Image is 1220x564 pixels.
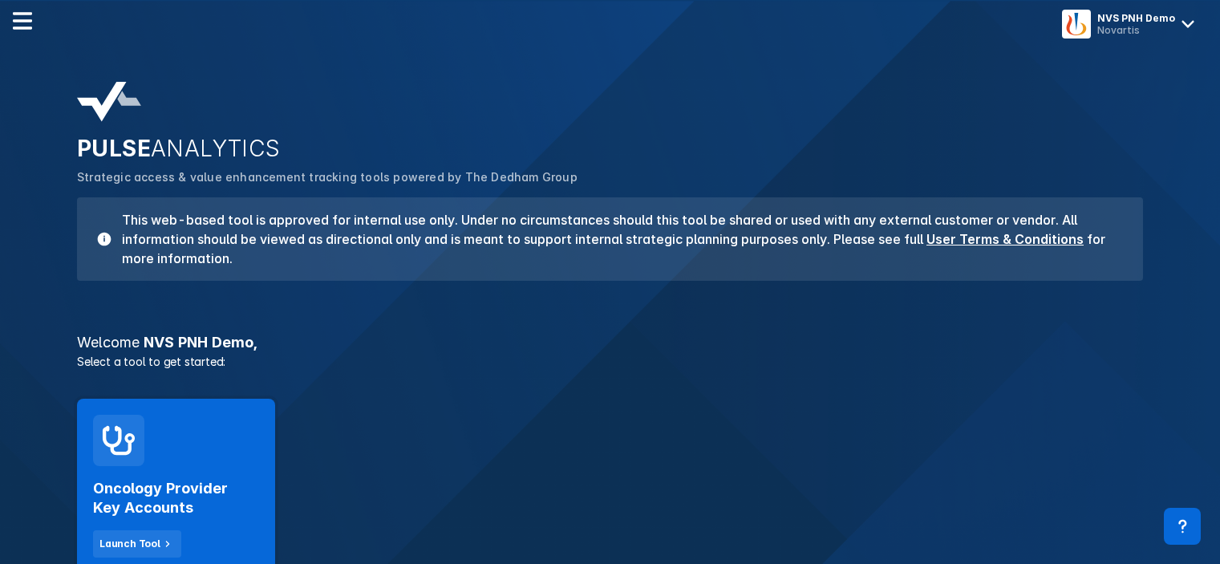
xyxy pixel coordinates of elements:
[112,210,1124,268] h3: This web-based tool is approved for internal use only. Under no circumstances should this tool be...
[926,231,1084,247] a: User Terms & Conditions
[151,135,281,162] span: ANALYTICS
[67,335,1153,350] h3: NVS PNH Demo ,
[77,82,141,122] img: pulse-analytics-logo
[1097,24,1175,36] div: Novartis
[1097,12,1175,24] div: NVS PNH Demo
[1065,13,1088,35] img: menu button
[67,353,1153,370] p: Select a tool to get started:
[93,530,181,558] button: Launch Tool
[13,11,32,30] img: menu--horizontal.svg
[93,479,259,517] h2: Oncology Provider Key Accounts
[77,135,1143,162] h2: PULSE
[77,168,1143,186] p: Strategic access & value enhancement tracking tools powered by The Dedham Group
[77,334,140,351] span: Welcome
[99,537,160,551] div: Launch Tool
[1164,508,1201,545] div: Contact Support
